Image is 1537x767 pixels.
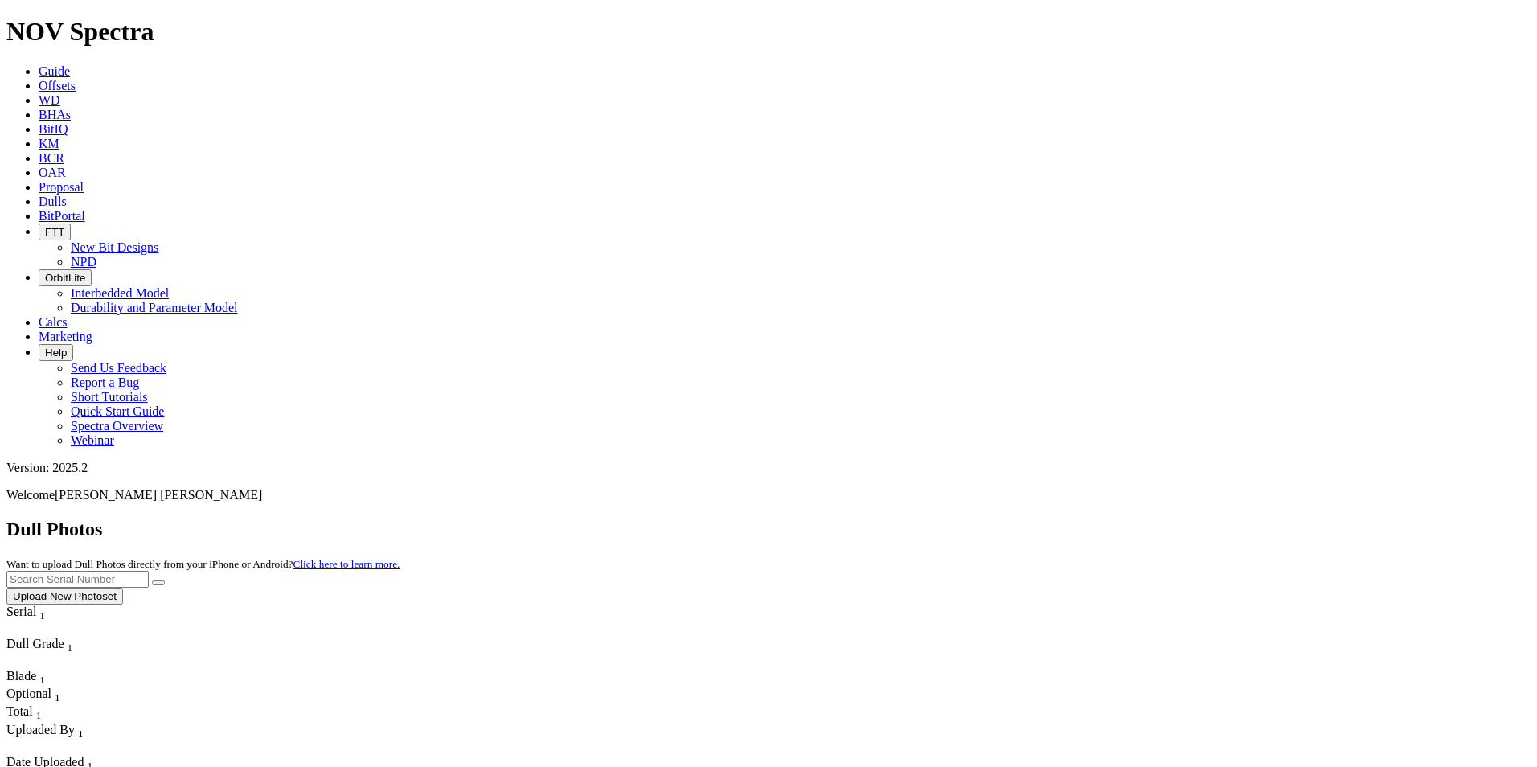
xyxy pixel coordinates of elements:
span: Sort None [55,687,60,700]
small: Want to upload Dull Photos directly from your iPhone or Android? [6,558,400,570]
span: FTT [45,226,64,238]
a: Webinar [71,433,114,447]
a: Marketing [39,330,92,343]
a: BitIQ [39,122,68,136]
a: KM [39,137,59,150]
span: Sort None [39,669,45,683]
span: Sort None [36,704,42,718]
a: BCR [39,151,64,165]
a: Report a Bug [71,375,139,389]
button: OrbitLite [39,269,92,286]
a: Calcs [39,315,68,329]
a: OAR [39,166,66,179]
div: Total Sort None [6,704,63,722]
span: Serial [6,605,36,618]
div: Sort None [6,605,75,637]
span: Sort None [39,605,45,618]
a: BHAs [39,108,71,121]
div: Column Menu [6,740,158,755]
sub: 1 [78,728,84,740]
a: Dulls [39,195,67,208]
a: New Bit Designs [71,240,158,254]
span: OrbitLite [45,272,85,284]
a: WD [39,93,60,107]
a: Proposal [39,180,84,194]
p: Welcome [6,488,1531,502]
span: Blade [6,669,36,683]
span: Help [45,347,67,359]
a: Send Us Feedback [71,361,166,375]
a: Interbedded Model [71,286,169,300]
div: Optional Sort None [6,687,63,704]
div: Sort None [6,669,63,687]
span: Dull Grade [6,637,64,650]
a: BitPortal [39,209,85,223]
a: NPD [71,255,96,269]
button: Help [39,344,73,361]
a: Durability and Parameter Model [71,301,238,314]
div: Dull Grade Sort None [6,637,119,654]
span: Sort None [78,723,84,736]
div: Sort None [6,723,158,755]
sub: 1 [55,691,60,703]
a: Short Tutorials [71,390,148,404]
sub: 1 [36,710,42,722]
span: Optional [6,687,51,700]
div: Column Menu [6,622,75,637]
div: Uploaded By Sort None [6,723,158,740]
a: Quick Start Guide [71,404,164,418]
a: Guide [39,64,70,78]
div: Sort None [6,687,63,704]
div: Sort None [6,637,119,669]
div: Sort None [6,704,63,722]
a: Click here to learn more. [293,558,400,570]
button: FTT [39,224,71,240]
span: [PERSON_NAME] [PERSON_NAME] [55,488,262,502]
button: Upload New Photoset [6,588,123,605]
span: Uploaded By [6,723,75,736]
div: Column Menu [6,654,119,669]
div: Version: 2025.2 [6,461,1531,475]
div: Blade Sort None [6,669,63,687]
span: Sort None [68,637,73,650]
div: Serial Sort None [6,605,75,622]
h2: Dull Photos [6,519,1531,540]
sub: 1 [39,609,45,621]
h1: NOV Spectra [6,17,1531,47]
a: Offsets [39,79,76,92]
a: Spectra Overview [71,419,163,433]
sub: 1 [39,674,45,686]
sub: 1 [68,642,73,654]
input: Search Serial Number [6,571,149,588]
span: Total [6,704,33,718]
